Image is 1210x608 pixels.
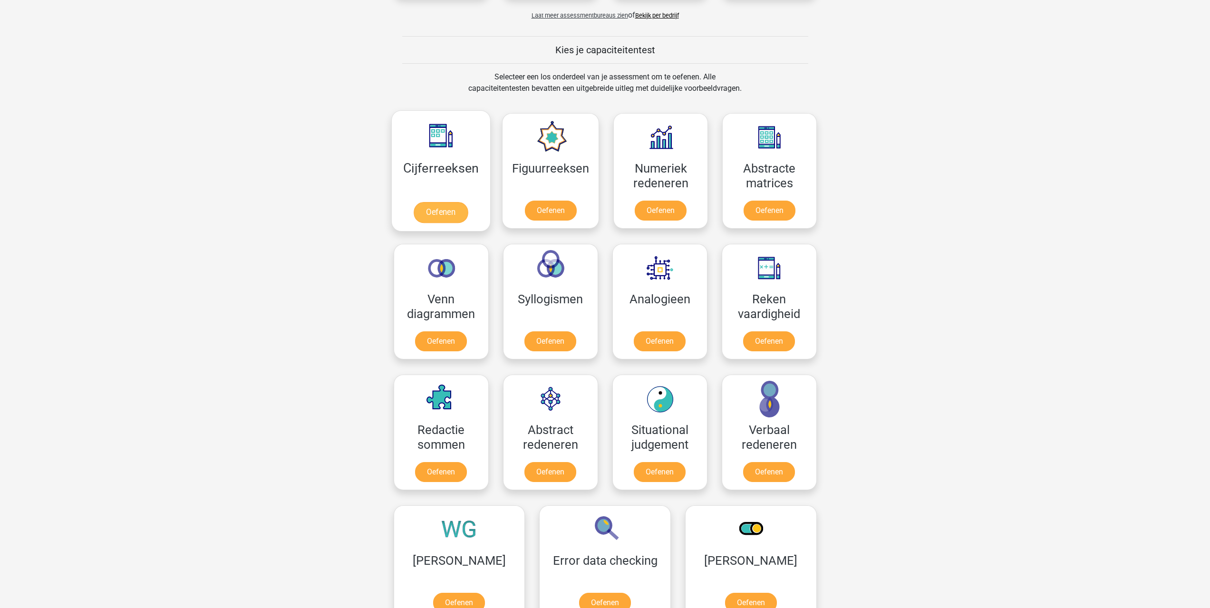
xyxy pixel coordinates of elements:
[459,71,751,106] div: Selecteer een los onderdeel van je assessment om te oefenen. Alle capaciteitentesten bevatten een...
[635,12,679,19] a: Bekijk per bedrijf
[634,462,686,482] a: Oefenen
[415,331,467,351] a: Oefenen
[387,2,824,21] div: of
[402,44,808,56] h5: Kies je capaciteitentest
[743,331,795,351] a: Oefenen
[635,201,687,221] a: Oefenen
[525,201,577,221] a: Oefenen
[744,201,795,221] a: Oefenen
[743,462,795,482] a: Oefenen
[415,462,467,482] a: Oefenen
[634,331,686,351] a: Oefenen
[524,462,576,482] a: Oefenen
[524,331,576,351] a: Oefenen
[532,12,628,19] span: Laat meer assessmentbureaus zien
[414,202,468,223] a: Oefenen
